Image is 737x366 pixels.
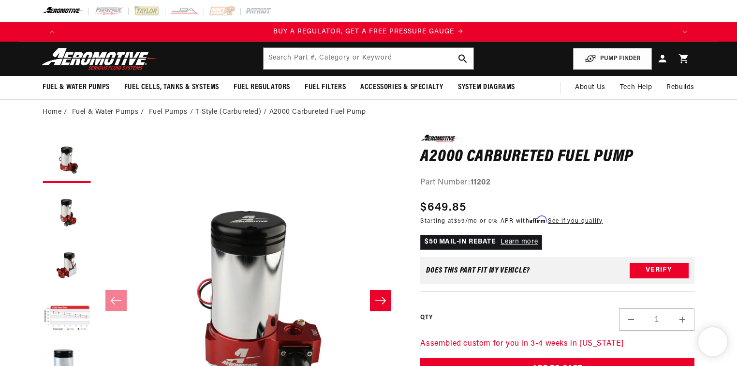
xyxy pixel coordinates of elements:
button: Load image 3 in gallery view [43,241,91,290]
input: Search by Part Number, Category or Keyword [264,48,473,69]
span: $59 [454,218,465,224]
div: Part Number: [420,177,694,189]
div: 1 of 4 [62,27,675,37]
p: $50 MAIL-IN REBATE [420,235,542,249]
span: $649.85 [420,199,466,216]
button: Verify [630,263,689,278]
summary: Accessories & Specialty [353,76,451,99]
a: About Us [568,76,613,99]
button: Translation missing: en.sections.announcements.next_announcement [675,22,694,42]
summary: System Diagrams [451,76,522,99]
li: T-Style (Carbureted) [195,107,269,118]
summary: Fuel Filters [297,76,353,99]
label: QTY [420,314,432,322]
p: Starting at /mo or 0% APR with . [420,216,603,226]
span: Accessories & Specialty [360,82,443,92]
span: Fuel Filters [305,82,346,92]
div: Does This part fit My vehicle? [426,267,530,274]
button: Load image 2 in gallery view [43,188,91,236]
summary: Fuel & Water Pumps [35,76,117,99]
p: Assembled custom for you in 3-4 weeks in [US_STATE] [420,338,694,351]
span: Fuel & Water Pumps [43,82,110,92]
span: Rebuilds [666,82,694,93]
div: Announcement [62,27,675,37]
button: search button [452,48,473,69]
img: Aeromotive [39,47,160,70]
button: Translation missing: en.sections.announcements.previous_announcement [43,22,62,42]
span: About Us [575,84,605,91]
strong: 11202 [471,179,491,186]
slideshow-component: Translation missing: en.sections.announcements.announcement_bar [18,22,719,42]
span: Affirm [530,216,546,223]
span: Fuel Regulators [234,82,290,92]
summary: Fuel Regulators [226,76,297,99]
a: Learn more [501,238,538,245]
summary: Tech Help [613,76,659,99]
li: A2000 Carbureted Fuel Pump [269,107,366,118]
a: Home [43,107,61,118]
nav: breadcrumbs [43,107,694,118]
a: Fuel Pumps [149,107,188,118]
button: PUMP FINDER [573,48,652,70]
summary: Fuel Cells, Tanks & Systems [117,76,226,99]
button: Load image 4 in gallery view [43,294,91,343]
h1: A2000 Carbureted Fuel Pump [420,150,694,165]
a: See if you qualify - Learn more about Affirm Financing (opens in modal) [548,218,603,224]
summary: Rebuilds [659,76,702,99]
span: System Diagrams [458,82,515,92]
button: Load image 1 in gallery view [43,135,91,183]
a: Fuel & Water Pumps [72,107,139,118]
span: Tech Help [620,82,652,93]
button: Slide left [105,290,127,311]
span: Fuel Cells, Tanks & Systems [124,82,219,92]
span: BUY A REGULATOR, GET A FREE PRESSURE GAUGE [273,28,454,35]
button: Slide right [370,290,391,311]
